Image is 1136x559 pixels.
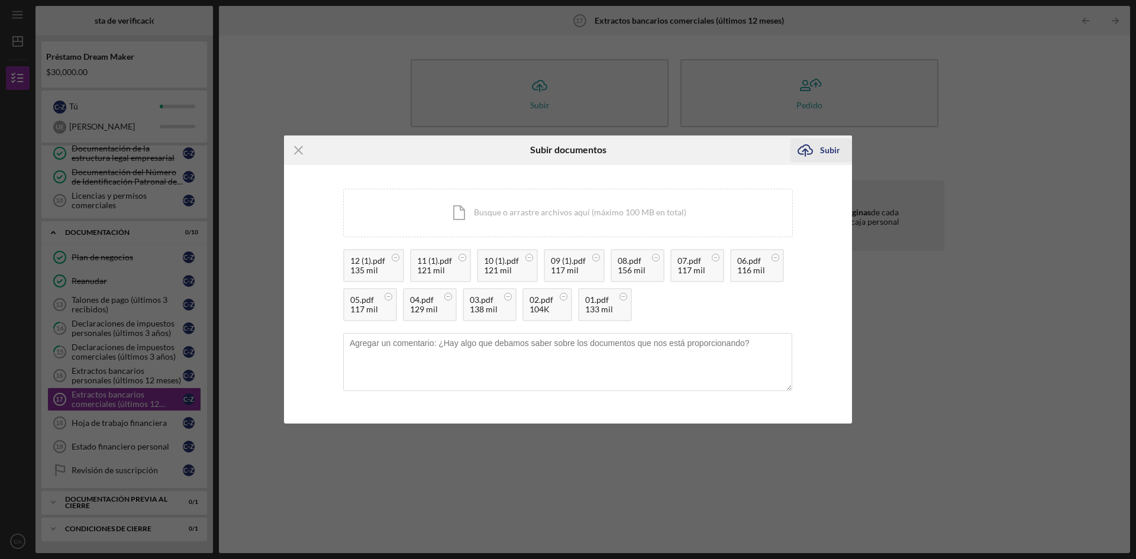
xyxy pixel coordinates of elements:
font: 138 mil [470,304,498,314]
font: 135 mil [350,265,378,275]
font: 05.pdf [350,295,374,305]
font: 01.pdf [585,295,609,305]
font: 03.pdf [470,295,493,305]
font: 129 mil [410,304,438,314]
font: 121 mil [484,265,512,275]
font: 156 mil [618,265,646,275]
font: 04.pdf [410,295,434,305]
font: 117 mil [350,304,378,314]
font: 06.pdf [737,256,761,266]
font: Subir [820,145,840,155]
button: Subir [790,138,852,162]
font: 116 mil [737,265,765,275]
font: 117 mil [677,265,705,275]
font: 11 (1).pdf [417,256,452,266]
font: 09 (1).pdf [551,256,586,266]
font: 10 (1).pdf [484,256,519,266]
font: 12 (1).pdf [350,256,385,266]
font: 08.pdf [618,256,641,266]
font: 07.pdf [677,256,701,266]
font: 104K [530,304,550,314]
font: 121 mil [417,265,445,275]
font: 133 mil [585,304,613,314]
font: Subir documentos [530,144,606,155]
font: 117 mil [551,265,579,275]
font: 02.pdf [530,295,553,305]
